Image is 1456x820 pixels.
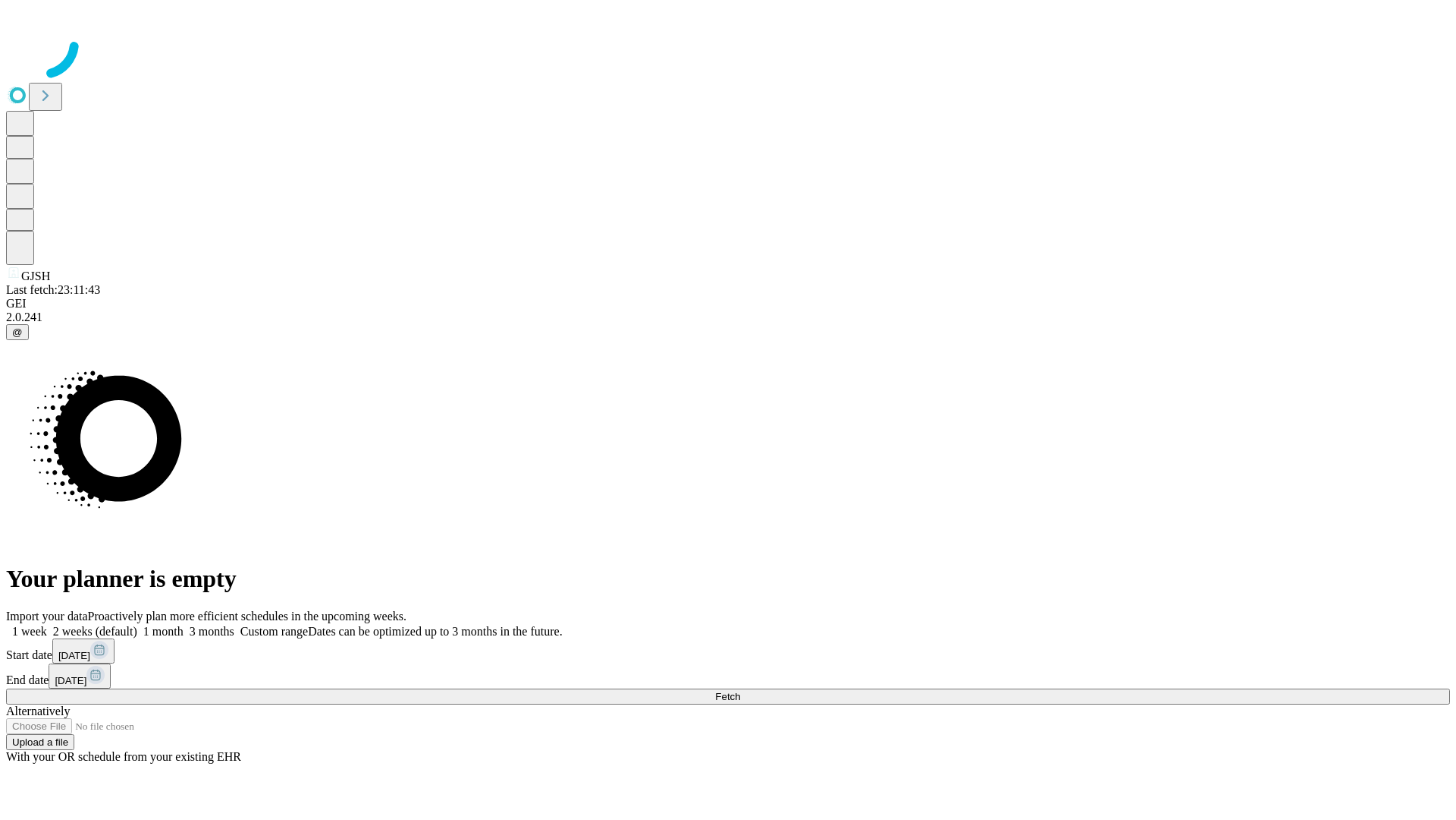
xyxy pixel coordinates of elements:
[58,650,90,661] span: [DATE]
[6,610,88,623] span: Import your data
[6,689,1450,705] button: Fetch
[240,625,308,638] span: Custom range
[6,705,70,717] span: Alternatively
[6,750,241,763] span: With your OR schedule from your existing EHR
[55,675,86,686] span: [DATE]
[88,610,406,623] span: Proactively plan more efficient schedules in the upcoming weeks.
[6,734,74,750] button: Upload a file
[715,691,740,702] span: Fetch
[6,283,100,296] span: Last fetch: 23:11:43
[6,297,1450,311] div: GEI
[6,311,1450,324] div: 2.0.241
[6,324,29,340] button: @
[12,625,47,638] span: 1 week
[49,664,111,689] button: [DATE]
[12,326,23,338] span: @
[6,639,1450,664] div: Start date
[6,664,1450,689] div: End date
[143,625,184,638] span: 1 month
[52,639,115,664] button: [DATE]
[190,625,234,638] span: 3 months
[308,625,562,638] span: Dates can be optimized up to 3 months in the future.
[6,565,1450,593] h1: Your planner is empty
[53,625,137,638] span: 2 weeks (default)
[21,270,50,282] span: GJSH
